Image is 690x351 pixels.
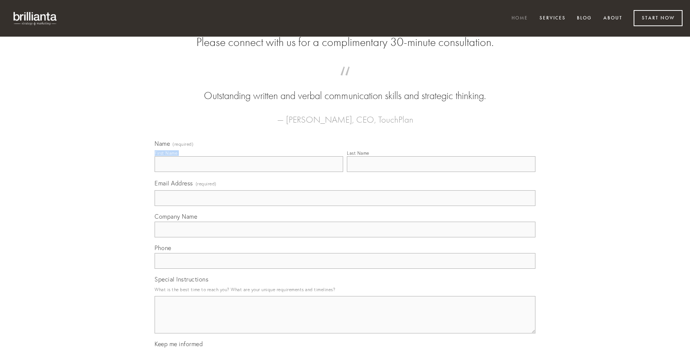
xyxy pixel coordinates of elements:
[155,140,170,147] span: Name
[599,12,627,25] a: About
[196,179,217,189] span: (required)
[155,179,193,187] span: Email Address
[572,12,597,25] a: Blog
[155,213,197,220] span: Company Name
[172,142,193,147] span: (required)
[347,150,369,156] div: Last Name
[7,7,63,29] img: brillianta - research, strategy, marketing
[634,10,683,26] a: Start Now
[167,74,523,103] blockquote: Outstanding written and verbal communication skills and strategic thinking.
[155,284,535,295] p: What is the best time to reach you? What are your unique requirements and timelines?
[155,35,535,49] h2: Please connect with us for a complimentary 30-minute consultation.
[167,74,523,89] span: “
[167,103,523,127] figcaption: — [PERSON_NAME], CEO, TouchPlan
[155,244,171,252] span: Phone
[155,340,203,348] span: Keep me informed
[155,150,177,156] div: First Name
[507,12,533,25] a: Home
[155,275,208,283] span: Special Instructions
[535,12,571,25] a: Services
